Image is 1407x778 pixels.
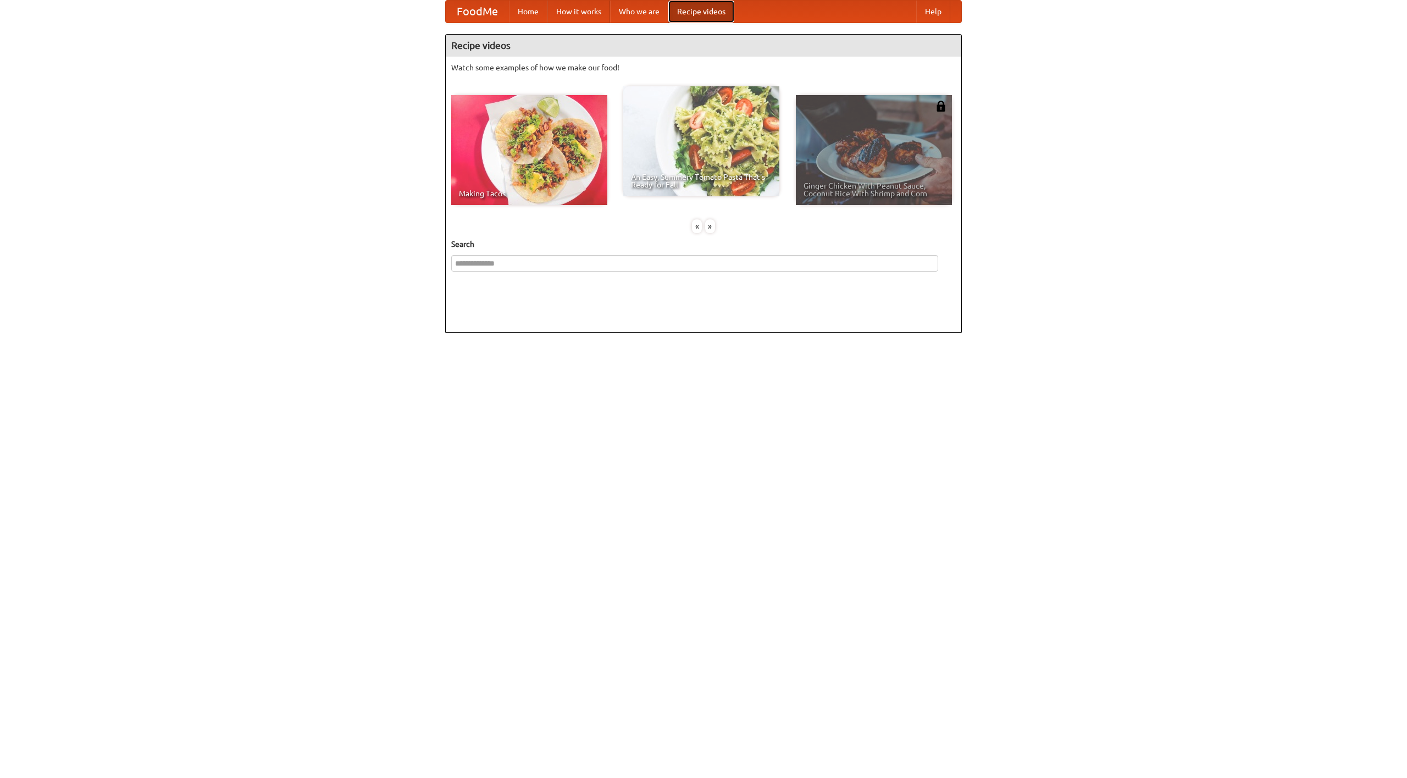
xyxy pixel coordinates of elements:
div: « [692,219,702,233]
h4: Recipe videos [446,35,961,57]
a: Recipe videos [668,1,734,23]
span: An Easy, Summery Tomato Pasta That's Ready for Fall [631,173,772,189]
a: Making Tacos [451,95,607,205]
a: How it works [547,1,610,23]
div: » [705,219,715,233]
h5: Search [451,239,956,250]
a: Home [509,1,547,23]
a: Help [916,1,950,23]
span: Making Tacos [459,190,600,197]
img: 483408.png [935,101,946,112]
a: Who we are [610,1,668,23]
p: Watch some examples of how we make our food! [451,62,956,73]
a: FoodMe [446,1,509,23]
a: An Easy, Summery Tomato Pasta That's Ready for Fall [623,86,779,196]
